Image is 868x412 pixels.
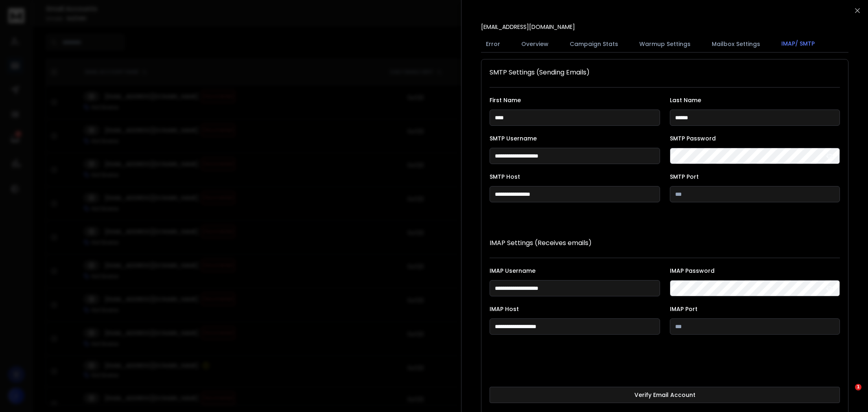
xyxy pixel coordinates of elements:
[670,174,840,180] label: SMTP Port
[490,387,840,403] button: Verify Email Account
[490,136,660,141] label: SMTP Username
[490,174,660,180] label: SMTP Host
[634,35,695,53] button: Warmup Settings
[490,97,660,103] label: First Name
[670,97,840,103] label: Last Name
[481,35,505,53] button: Error
[481,23,575,31] p: [EMAIL_ADDRESS][DOMAIN_NAME]
[490,268,660,274] label: IMAP Username
[776,35,820,53] button: IMAP/ SMTP
[490,68,840,77] h1: SMTP Settings (Sending Emails)
[707,35,765,53] button: Mailbox Settings
[516,35,553,53] button: Overview
[670,306,840,312] label: IMAP Port
[838,384,858,403] iframe: Intercom live chat
[490,238,840,248] p: IMAP Settings (Receives emails)
[670,136,840,141] label: SMTP Password
[670,268,840,274] label: IMAP Password
[490,306,660,312] label: IMAP Host
[855,384,861,390] span: 1
[565,35,623,53] button: Campaign Stats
